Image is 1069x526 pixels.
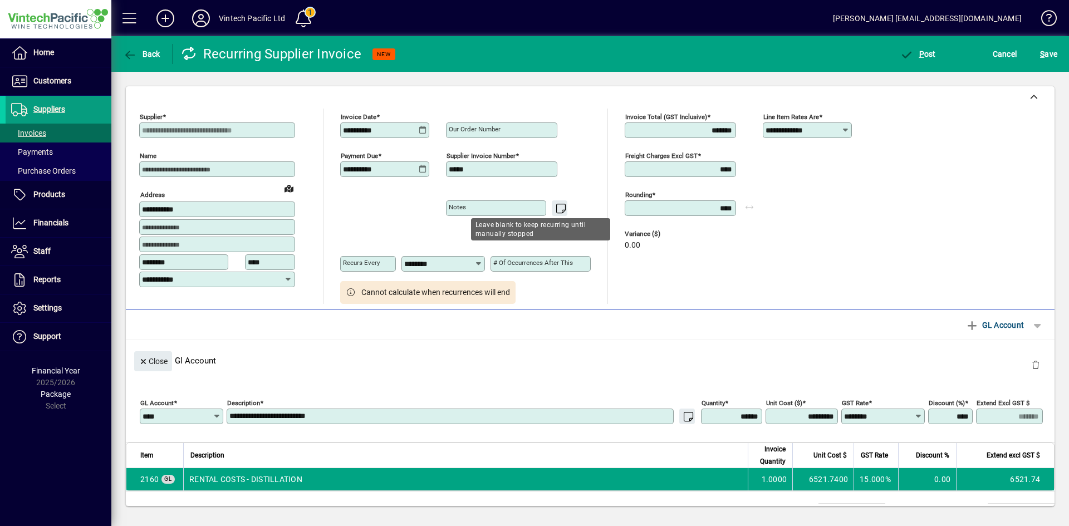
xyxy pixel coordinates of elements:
button: Close [134,351,172,371]
td: 6521.7400 [792,468,854,490]
span: Extend excl GST $ [987,449,1040,461]
mat-label: Description [227,399,260,407]
span: Purchase Orders [11,166,76,175]
td: GST exclusive [921,504,988,517]
span: Suppliers [33,105,65,114]
span: Cannot calculate when recurrences will end [361,287,510,298]
mat-label: Invoice date [341,113,376,121]
mat-label: Extend excl GST $ [977,399,1029,407]
a: View on map [280,179,298,197]
button: Save [1037,44,1060,64]
mat-label: GL Account [140,399,174,407]
mat-label: Rounding [625,191,652,199]
span: Package [41,390,71,399]
app-page-header-button: Back [111,44,173,64]
span: NEW [377,51,391,58]
mat-label: Name [140,152,156,160]
app-page-header-button: Close [131,356,175,366]
span: Customers [33,76,71,85]
mat-label: Freight charges excl GST [625,152,698,160]
span: ave [1040,45,1057,63]
span: GL Account [965,316,1024,334]
a: Support [6,323,111,351]
div: Recurring Supplier Invoice [181,45,362,63]
mat-label: Supplier [140,113,163,121]
span: Support [33,332,61,341]
span: Settings [33,303,62,312]
span: Unit Cost $ [813,449,847,461]
span: Home [33,48,54,57]
a: Invoices [6,124,111,142]
span: 0.00 [625,241,640,250]
button: Delete [1022,351,1049,378]
mat-label: Line item rates are [763,113,819,121]
td: 6521.74 [956,468,1054,490]
button: Back [120,44,163,64]
td: 15.000% [854,468,898,490]
span: RENTAL COSTS - DISTILLATION [140,474,159,485]
span: Description [190,449,224,461]
button: GL Account [960,315,1029,335]
mat-label: Unit Cost ($) [766,399,802,407]
span: ost [900,50,936,58]
div: [PERSON_NAME] [EMAIL_ADDRESS][DOMAIN_NAME] [833,9,1022,27]
a: Payments [6,142,111,161]
mat-label: Our order number [449,125,501,133]
span: Variance ($) [625,230,692,238]
mat-label: # of occurrences after this [493,259,573,267]
span: Close [139,352,168,371]
span: Back [123,50,160,58]
span: Financials [33,218,68,227]
mat-label: GST rate [842,399,869,407]
td: Freight (excl GST) [741,504,818,517]
a: Home [6,39,111,67]
span: P [919,50,924,58]
a: Purchase Orders [6,161,111,180]
mat-hint: Use 'Enter' to start a new line [474,216,561,229]
span: GST Rate [861,449,888,461]
span: Reports [33,275,61,284]
div: Vintech Pacific Ltd [219,9,285,27]
span: Staff [33,247,51,255]
span: S [1040,50,1045,58]
td: RENTAL COSTS - DISTILLATION [183,468,748,490]
span: Cancel [993,45,1017,63]
mat-label: Recurs every [343,259,380,267]
td: 0.00 [898,468,956,490]
span: Discount % [916,449,949,461]
td: 0.00 [818,504,885,517]
a: Staff [6,238,111,266]
span: Item [140,449,154,461]
a: Products [6,181,111,209]
div: Leave blank to keep recurring until manually stopped [471,218,610,240]
mat-label: Supplier invoice number [447,152,516,160]
mat-label: Invoice Total (GST inclusive) [625,113,707,121]
span: Financial Year [32,366,80,375]
button: Cancel [990,44,1020,64]
span: Invoices [11,129,46,137]
a: Reports [6,266,111,294]
button: Post [897,44,939,64]
a: Customers [6,67,111,95]
mat-label: Notes [449,203,466,211]
mat-label: Payment due [341,152,378,160]
button: Add [148,8,183,28]
app-page-header-button: Delete [1022,360,1049,370]
mat-label: Quantity [702,399,725,407]
a: Settings [6,294,111,322]
td: 1.0000 [748,468,792,490]
button: Profile [183,8,219,28]
a: Financials [6,209,111,237]
a: Knowledge Base [1033,2,1055,38]
mat-label: Discount (%) [929,399,965,407]
span: Invoice Quantity [755,443,786,468]
span: Payments [11,148,53,156]
td: 6521.74 [988,504,1055,517]
span: GL [164,476,172,482]
span: Products [33,190,65,199]
div: Gl Account [126,340,1055,381]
